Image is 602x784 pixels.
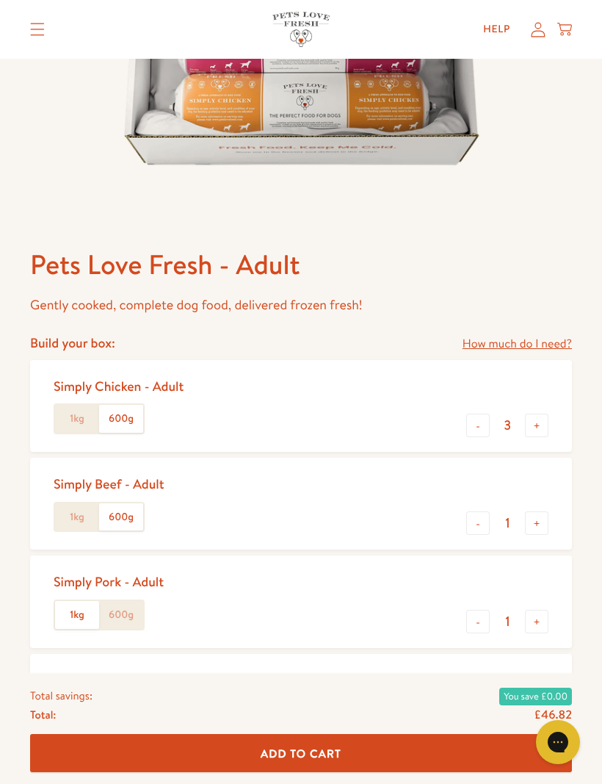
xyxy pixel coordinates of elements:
[55,405,99,433] label: 1kg
[30,247,572,282] h1: Pets Love Fresh - Adult
[30,734,572,773] button: Add To Cart
[99,601,143,629] label: 600g
[499,687,572,705] span: You save £0.00
[99,503,143,531] label: 600g
[30,705,56,724] span: Total:
[466,414,490,437] button: -
[529,715,587,769] iframe: Gorgias live chat messenger
[534,706,572,722] span: £46.82
[99,405,143,433] label: 600g
[54,378,184,395] div: Simply Chicken - Adult
[30,334,115,351] h4: Build your box:
[55,601,99,629] label: 1kg
[54,475,164,492] div: Simply Beef - Adult
[30,686,93,705] span: Total savings:
[30,294,572,317] p: Gently cooked, complete dog food, delivered frozen fresh!
[272,12,330,46] img: Pets Love Fresh
[466,610,490,633] button: -
[466,511,490,535] button: -
[55,503,99,531] label: 1kg
[525,414,548,437] button: +
[525,511,548,535] button: +
[54,672,167,688] div: Simply Duck - Adult
[525,610,548,633] button: +
[54,573,164,590] div: Simply Pork - Adult
[261,745,341,760] span: Add To Cart
[463,334,572,354] a: How much do I need?
[18,11,57,48] summary: Translation missing: en.sections.header.menu
[471,15,522,44] a: Help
